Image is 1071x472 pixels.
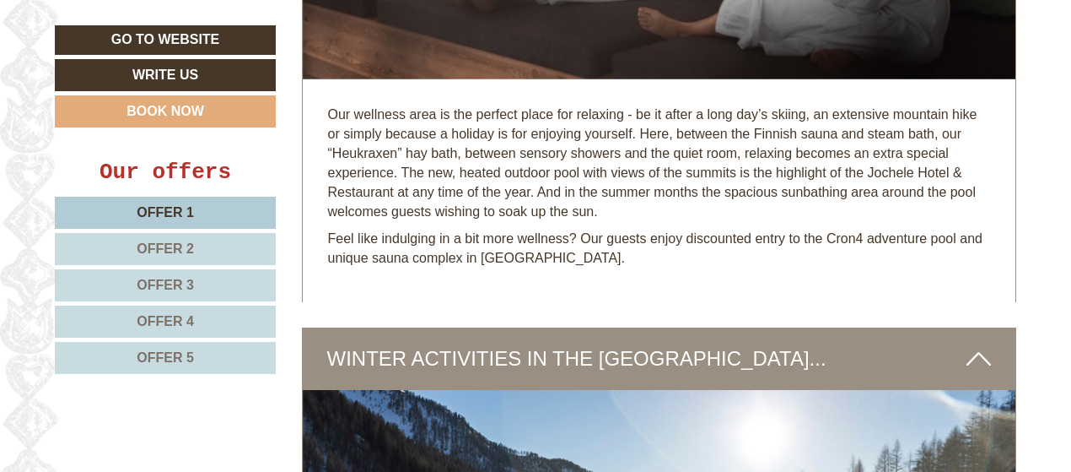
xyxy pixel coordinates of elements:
[137,205,194,220] span: Offer 1
[302,328,1017,390] div: WINTER ACTIVITIES IN THE [GEOGRAPHIC_DATA]...
[55,59,276,91] a: Write us
[137,350,194,365] span: Offer 5
[137,241,194,256] span: Offer 2
[137,314,194,328] span: Offer 4
[55,25,276,55] a: Go to website
[328,106,991,221] p: Our wellness area is the perfect place for relaxing - be it after a long day’s skiing, an extensi...
[137,278,194,292] span: Offer 3
[55,157,276,188] div: Our offers
[328,230,991,269] p: Feel like indulging in a bit more wellness? Our guests enjoy discounted entry to the Cron4 advent...
[55,95,276,127] a: Book now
